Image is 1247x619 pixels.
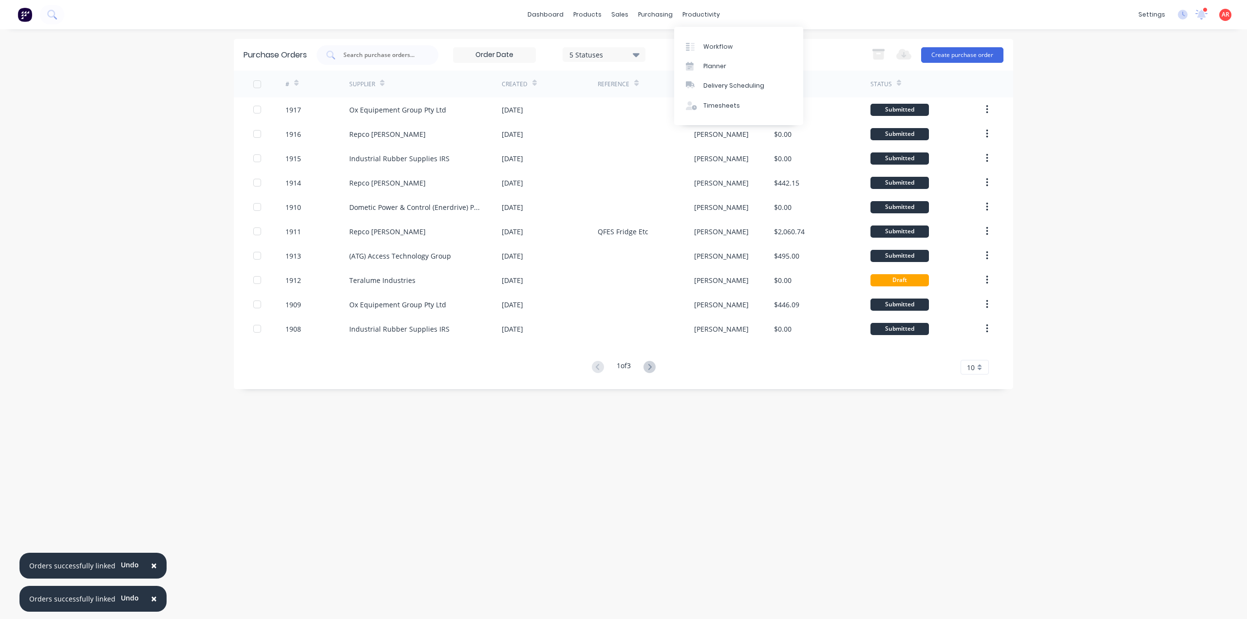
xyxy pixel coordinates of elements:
[694,153,749,164] div: [PERSON_NAME]
[674,76,803,95] a: Delivery Scheduling
[244,49,307,61] div: Purchase Orders
[774,324,792,334] div: $0.00
[674,96,803,115] a: Timesheets
[870,250,929,262] div: Submitted
[694,129,749,139] div: [PERSON_NAME]
[633,7,678,22] div: purchasing
[523,7,568,22] a: dashboard
[774,275,792,285] div: $0.00
[870,299,929,311] div: Submitted
[774,300,799,310] div: $446.09
[870,104,929,116] div: Submitted
[285,324,301,334] div: 1908
[502,275,523,285] div: [DATE]
[703,81,764,90] div: Delivery Scheduling
[967,362,975,373] span: 10
[151,592,157,605] span: ×
[349,153,450,164] div: Industrial Rubber Supplies IRS
[349,105,446,115] div: Ox Equipement Group Pty Ltd
[502,178,523,188] div: [DATE]
[349,324,450,334] div: Industrial Rubber Supplies IRS
[774,251,799,261] div: $495.00
[285,275,301,285] div: 1912
[678,7,725,22] div: productivity
[285,300,301,310] div: 1909
[285,202,301,212] div: 1910
[502,202,523,212] div: [DATE]
[703,42,733,51] div: Workflow
[870,128,929,140] div: Submitted
[502,300,523,310] div: [DATE]
[694,275,749,285] div: [PERSON_NAME]
[349,226,426,237] div: Repco [PERSON_NAME]
[502,80,528,89] div: Created
[502,129,523,139] div: [DATE]
[29,561,115,571] div: Orders successfully linked
[349,251,451,261] div: (ATG) Access Technology Group
[598,226,648,237] div: QFES Fridge Etc
[606,7,633,22] div: sales
[285,129,301,139] div: 1916
[617,360,631,375] div: 1 of 3
[774,178,799,188] div: $442.15
[285,105,301,115] div: 1917
[141,587,167,611] button: Close
[342,50,423,60] input: Search purchase orders...
[694,178,749,188] div: [PERSON_NAME]
[29,594,115,604] div: Orders successfully linked
[349,300,446,310] div: Ox Equipement Group Pty Ltd
[285,251,301,261] div: 1913
[568,7,606,22] div: products
[285,226,301,237] div: 1911
[569,49,639,59] div: 5 Statuses
[502,226,523,237] div: [DATE]
[349,129,426,139] div: Repco [PERSON_NAME]
[349,275,416,285] div: Teralume Industries
[703,101,740,110] div: Timesheets
[674,37,803,56] a: Workflow
[502,153,523,164] div: [DATE]
[774,129,792,139] div: $0.00
[285,80,289,89] div: #
[502,105,523,115] div: [DATE]
[694,202,749,212] div: [PERSON_NAME]
[694,324,749,334] div: [PERSON_NAME]
[921,47,1003,63] button: Create purchase order
[870,274,929,286] div: Draft
[453,48,535,62] input: Order Date
[115,591,144,605] button: Undo
[774,153,792,164] div: $0.00
[115,558,144,572] button: Undo
[774,202,792,212] div: $0.00
[870,225,929,238] div: Submitted
[703,62,726,71] div: Planner
[694,300,749,310] div: [PERSON_NAME]
[694,251,749,261] div: [PERSON_NAME]
[870,201,929,213] div: Submitted
[349,80,375,89] div: Supplier
[285,178,301,188] div: 1914
[694,226,749,237] div: [PERSON_NAME]
[151,559,157,572] span: ×
[774,226,805,237] div: $2,060.74
[502,251,523,261] div: [DATE]
[18,7,32,22] img: Factory
[870,177,929,189] div: Submitted
[349,178,426,188] div: Repco [PERSON_NAME]
[870,80,892,89] div: Status
[1134,7,1170,22] div: settings
[870,323,929,335] div: Submitted
[285,153,301,164] div: 1915
[349,202,482,212] div: Dometic Power & Control (Enerdrive) Pty Ltd
[141,554,167,578] button: Close
[674,56,803,76] a: Planner
[1222,10,1229,19] span: AR
[502,324,523,334] div: [DATE]
[598,80,629,89] div: Reference
[870,152,929,165] div: Submitted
